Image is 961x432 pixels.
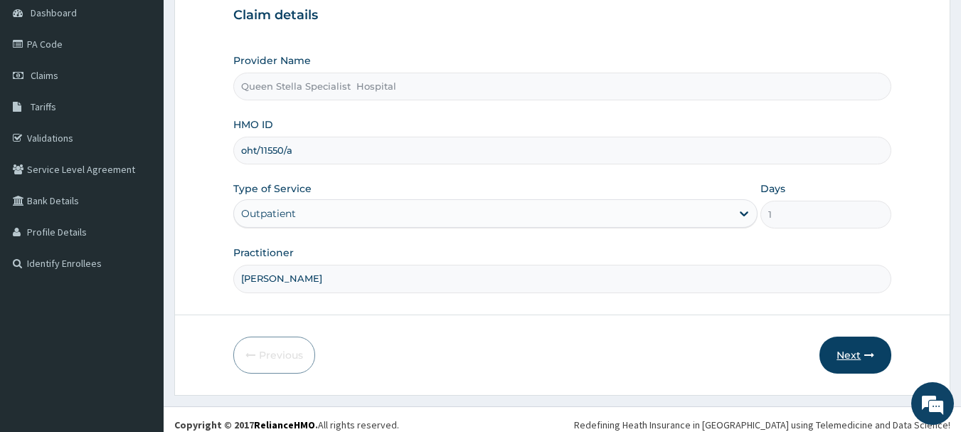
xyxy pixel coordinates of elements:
button: Previous [233,337,315,374]
label: Type of Service [233,181,312,196]
label: Days [760,181,785,196]
input: Enter HMO ID [233,137,892,164]
img: d_794563401_company_1708531726252_794563401 [26,71,58,107]
div: Outpatient [241,206,296,221]
strong: Copyright © 2017 . [174,418,318,431]
input: Enter Name [233,265,892,293]
h3: Claim details [233,8,892,23]
span: Claims [31,69,58,82]
label: HMO ID [233,117,273,132]
div: Chat with us now [74,80,239,98]
textarea: Type your message and hit 'Enter' [7,284,271,334]
button: Next [819,337,891,374]
label: Provider Name [233,53,311,68]
label: Practitioner [233,246,294,260]
div: Minimize live chat window [233,7,267,41]
span: Tariffs [31,100,56,113]
span: Dashboard [31,6,77,19]
a: RelianceHMO [254,418,315,431]
div: Redefining Heath Insurance in [GEOGRAPHIC_DATA] using Telemedicine and Data Science! [574,418,950,432]
span: We're online! [83,127,196,270]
